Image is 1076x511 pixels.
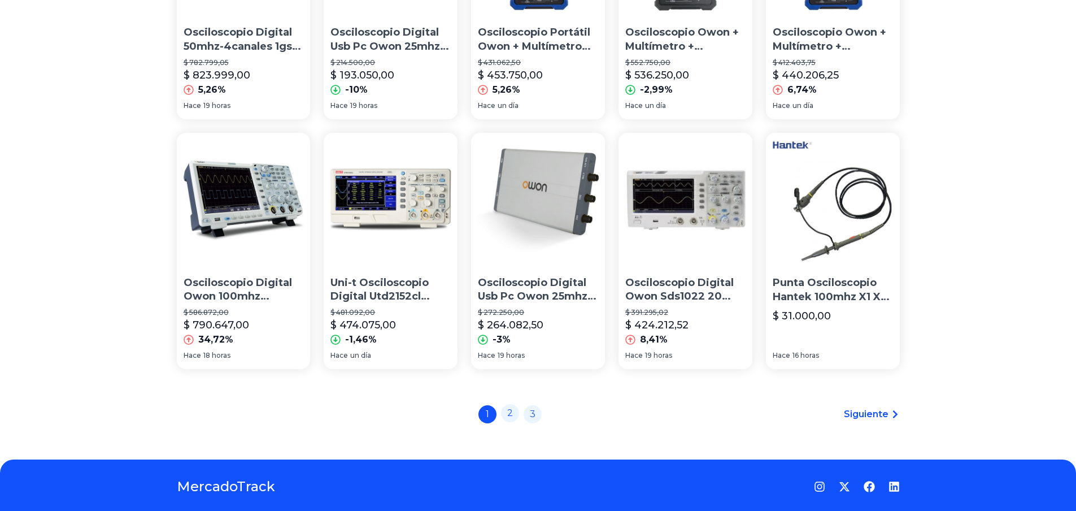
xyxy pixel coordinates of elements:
p: $ 481.092,00 [330,308,451,317]
p: Osciloscopio Owon + Multímetro + Generador Hds242s 40mhz 2ch [773,25,893,54]
p: $ 586.872,00 [184,308,304,317]
a: Siguiente [844,408,900,421]
p: Osciloscopio Portátil Owon + Multímetro Hds242 40 Mhz 2 Ch [478,25,598,54]
span: Hace [184,101,201,110]
a: Uni-t Osciloscopio Digital Utd2152cl 150mhz 2chUni-t Osciloscopio Digital Utd2152cl 150mhz 2ch$ 4... [324,133,458,369]
p: $ 431.062,50 [478,58,598,67]
p: Osciloscopio Digital Owon 100mhz Xds2102a 12 Bits 2 [PERSON_NAME] [184,276,304,304]
p: $ 424.212,52 [625,317,689,333]
span: Hace [625,351,643,360]
a: Osciloscopio Digital Owon Sds1022 20 Mhz 2 Ch Color GarantiaOsciloscopio Digital Owon Sds1022 20 ... [618,133,752,369]
a: Osciloscopio Digital Owon 100mhz Xds2102a 12 Bits 2 CanalesOsciloscopio Digital Owon 100mhz Xds21... [177,133,311,369]
p: Osciloscopio Owon + Multímetro + Generador Hds272s 70mhz 2ch [625,25,746,54]
p: Osciloscopio Digital 50mhz-4canales 1gs/s Usb Rigol Ds1054z [184,25,304,54]
span: 18 horas [203,351,230,360]
span: Hace [184,351,201,360]
p: $ 440.206,25 [773,67,839,83]
p: 34,72% [198,333,233,347]
a: Instagram [814,481,825,492]
p: $ 214.500,00 [330,58,451,67]
a: 2 [501,404,519,422]
p: Osciloscopio Digital Usb Pc Owon 25mhz 2 Ch Vds1022 Garantia [330,25,451,54]
span: Hace [330,101,348,110]
span: Hace [773,101,790,110]
p: $ 474.075,00 [330,317,396,333]
a: Facebook [864,481,875,492]
p: $ 412.403,75 [773,58,893,67]
span: un día [792,101,813,110]
span: Hace [625,101,643,110]
p: 6,74% [787,83,817,97]
img: Osciloscopio Digital Owon Sds1022 20 Mhz 2 Ch Color Garantia [618,133,752,267]
span: un día [350,351,371,360]
span: un día [645,101,666,110]
img: Uni-t Osciloscopio Digital Utd2152cl 150mhz 2ch [324,133,458,267]
p: $ 264.082,50 [478,317,543,333]
p: $ 31.000,00 [773,308,831,324]
p: Uni-t Osciloscopio Digital Utd2152cl 150mhz 2ch [330,276,451,304]
p: Osciloscopio Digital Owon Sds1022 20 Mhz 2 Ch Color Garantia [625,276,746,304]
p: $ 193.050,00 [330,67,394,83]
p: -1,46% [345,333,377,347]
p: $ 272.250,00 [478,308,598,317]
a: MercadoTrack [177,478,275,496]
a: 3 [524,405,542,423]
span: 16 horas [792,351,819,360]
p: $ 391.295,02 [625,308,746,317]
p: $ 552.750,00 [625,58,746,67]
p: $ 536.250,00 [625,67,689,83]
p: $ 782.799,05 [184,58,304,67]
span: Hace [478,101,495,110]
img: Osciloscopio Digital Usb Pc Owon 25mhz 2ch Vds1022i Garantia [471,133,605,267]
p: 5,26% [493,83,520,97]
p: -10% [345,83,368,97]
img: Osciloscopio Digital Owon 100mhz Xds2102a 12 Bits 2 Canales [177,133,311,267]
span: un día [498,101,519,110]
p: 5,26% [198,83,226,97]
p: 8,41% [640,333,668,347]
span: 19 horas [645,351,672,360]
span: Siguiente [844,408,888,421]
p: Punta Osciloscopio Hantek 100mhz X1 X10 - Unoelectro [773,276,893,304]
a: LinkedIn [888,481,900,492]
span: Hace [773,351,790,360]
a: Twitter [839,481,850,492]
p: $ 823.999,00 [184,67,250,83]
p: $ 453.750,00 [478,67,543,83]
span: 19 horas [498,351,525,360]
span: 19 horas [203,101,230,110]
img: Punta Osciloscopio Hantek 100mhz X1 X10 - Unoelectro [766,133,900,267]
p: -3% [493,333,511,347]
span: Hace [478,351,495,360]
p: -2,99% [640,83,673,97]
span: 19 horas [350,101,377,110]
a: Punta Osciloscopio Hantek 100mhz X1 X10 - UnoelectroPunta Osciloscopio Hantek 100mhz X1 X10 - Uno... [766,133,900,369]
p: $ 790.647,00 [184,317,249,333]
p: Osciloscopio Digital Usb Pc Owon 25mhz 2ch Vds1022i Garantia [478,276,598,304]
span: Hace [330,351,348,360]
a: Osciloscopio Digital Usb Pc Owon 25mhz 2ch Vds1022i GarantiaOsciloscopio Digital Usb Pc Owon 25mh... [471,133,605,369]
